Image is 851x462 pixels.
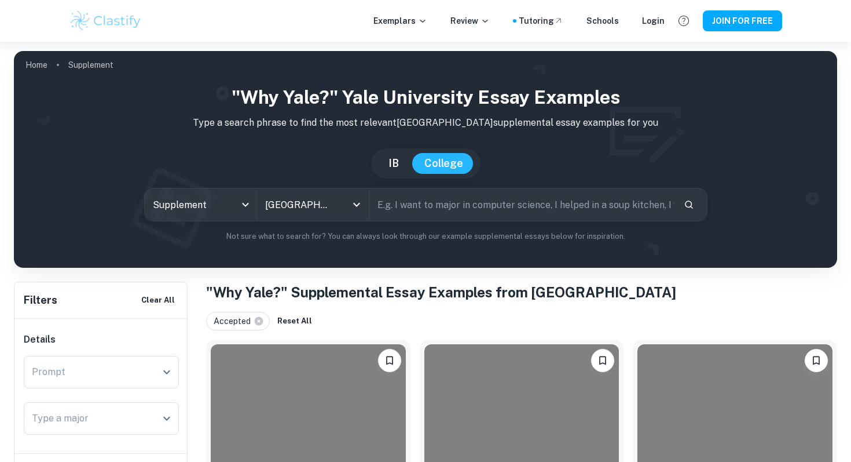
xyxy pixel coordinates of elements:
button: IB [377,153,410,174]
p: Exemplars [373,14,427,27]
a: Login [642,14,665,27]
div: Supplement [145,188,256,221]
button: Help and Feedback [674,11,694,31]
p: Not sure what to search for? You can always look through our example supplemental essays below fo... [23,231,828,242]
button: Clear All [138,292,178,309]
button: Reset All [274,312,315,330]
div: Accepted [206,312,270,330]
button: Please log in to bookmark exemplars [805,349,828,372]
button: Open [349,197,365,213]
p: Type a search phrase to find the most relevant [GEOGRAPHIC_DATA] supplemental essay examples for you [23,116,828,130]
a: Tutoring [519,14,563,27]
a: Home [25,57,47,73]
input: E.g. I want to major in computer science, I helped in a soup kitchen, I want to join the debate t... [369,188,674,221]
button: Open [159,410,175,427]
h6: Details [24,333,179,347]
button: Search [679,195,699,214]
button: College [413,153,475,174]
button: JOIN FOR FREE [703,10,782,31]
button: Please log in to bookmark exemplars [591,349,614,372]
p: Supplement [68,59,113,71]
img: Clastify logo [69,9,142,32]
h1: "Why Yale?" Supplemental Essay Examples from [GEOGRAPHIC_DATA] [206,282,837,303]
button: Please log in to bookmark exemplars [378,349,401,372]
a: Schools [586,14,619,27]
h1: "Why Yale?" Yale University Essay Examples [23,83,828,111]
p: Review [450,14,490,27]
button: Open [159,364,175,380]
span: Accepted [214,315,256,328]
img: profile cover [14,51,837,268]
h6: Filters [24,292,57,308]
